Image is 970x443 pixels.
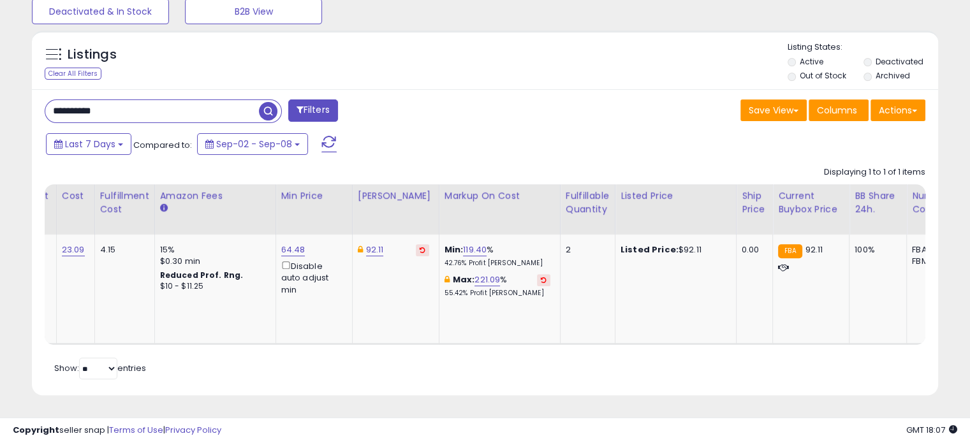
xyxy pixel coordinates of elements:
div: $0.30 min [160,256,266,267]
span: Show: entries [54,362,146,374]
button: Last 7 Days [46,133,131,155]
button: Sep-02 - Sep-08 [197,133,308,155]
div: % [445,244,550,268]
span: Columns [817,104,857,117]
div: Ship Price [742,189,767,216]
div: Listed Price [621,189,731,203]
div: $92.11 [621,244,726,256]
div: [PERSON_NAME] [358,189,434,203]
div: 15% [160,244,266,256]
span: Sep-02 - Sep-08 [216,138,292,150]
a: 64.48 [281,243,305,256]
div: Amazon Fees [160,189,270,203]
div: Min Price [281,189,347,203]
div: Num of Comp. [912,189,959,216]
button: Actions [871,99,925,121]
div: 2 [566,244,605,256]
th: The percentage added to the cost of goods (COGS) that forms the calculator for Min & Max prices. [439,184,560,235]
a: 23.09 [62,243,85,256]
span: 2025-09-16 18:07 GMT [906,424,957,436]
b: Min: [445,243,464,256]
div: BB Share 24h. [855,189,901,216]
p: 42.76% Profit [PERSON_NAME] [445,259,550,268]
div: % [445,274,550,298]
div: 0.00 [742,244,763,256]
div: seller snap | | [13,425,221,437]
label: Active [800,56,823,67]
small: Amazon Fees. [160,203,168,214]
label: Deactivated [875,56,923,67]
div: Displaying 1 to 1 of 1 items [824,166,925,178]
b: Max: [453,273,475,286]
button: Filters [288,99,338,122]
div: Markup on Cost [445,189,555,203]
span: 92.11 [805,243,823,256]
a: Terms of Use [109,424,163,436]
a: 221.09 [474,273,500,286]
p: Listing States: [788,41,938,54]
p: 55.42% Profit [PERSON_NAME] [445,289,550,298]
button: Save View [740,99,807,121]
div: Disable auto adjust min [281,259,342,296]
b: Listed Price: [621,243,679,256]
div: Fulfillable Quantity [566,189,610,216]
label: Out of Stock [800,70,846,81]
div: 4.15 [100,244,145,256]
label: Archived [875,70,909,81]
div: Cost [62,189,89,203]
div: 100% [855,244,897,256]
div: Current Buybox Price [778,189,844,216]
div: Clear All Filters [45,68,101,80]
a: Privacy Policy [165,424,221,436]
button: Columns [809,99,869,121]
a: 119.40 [463,243,487,256]
div: $10 - $11.25 [160,281,266,292]
b: Reduced Prof. Rng. [160,270,244,280]
div: Fulfillment Cost [100,189,149,216]
span: Last 7 Days [65,138,115,150]
small: FBA [778,244,802,258]
strong: Copyright [13,424,59,436]
h5: Listings [68,46,117,64]
div: FBM: 6 [912,256,954,267]
div: FBA: 0 [912,244,954,256]
a: 92.11 [366,243,384,256]
span: Compared to: [133,139,192,151]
